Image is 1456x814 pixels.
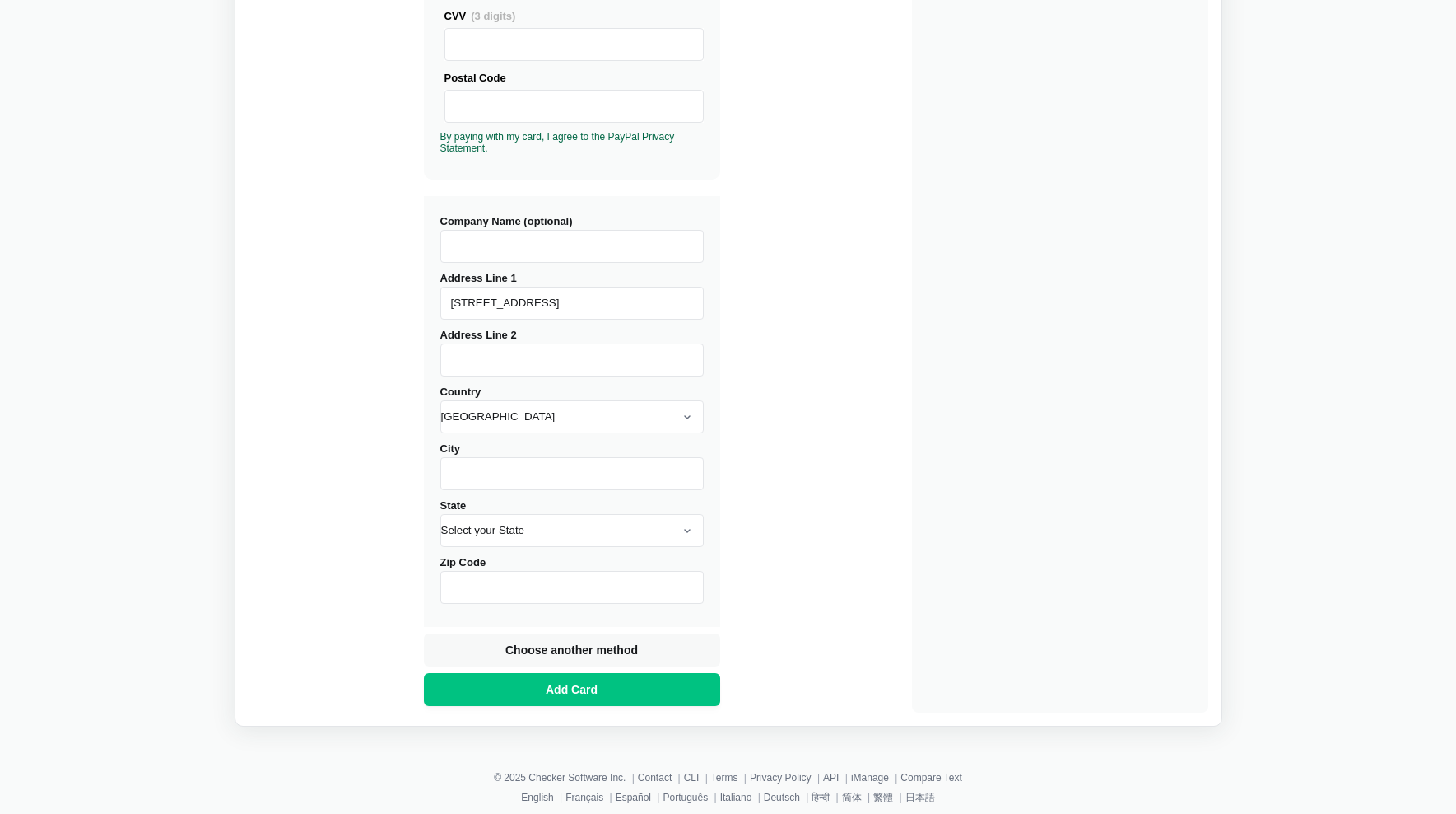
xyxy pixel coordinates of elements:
input: Address Line 2 [440,344,704,377]
a: हिन्दी [812,792,830,803]
input: Company Name (optional) [440,230,704,263]
a: CLI [684,772,700,784]
span: (3 digits) [471,10,515,22]
a: 简体 [842,792,862,803]
a: Français [565,792,603,803]
label: Address Line 1 [440,272,704,320]
a: Español [616,792,651,803]
button: Add Card [424,673,720,706]
a: Português [663,792,708,803]
a: iManage [851,772,889,784]
iframe: Secure Credit Card Frame - Postal Code [452,91,696,122]
label: Address Line 2 [440,329,704,377]
input: Address Line 1 [440,287,704,320]
a: Privacy Policy [750,772,812,784]
a: Compare Text [900,772,961,784]
button: Choose another method [424,634,720,667]
a: 繁體 [873,792,893,803]
select: Country [440,400,704,433]
div: Postal Code [444,69,704,87]
a: Contact [638,772,672,784]
input: Zip Code [440,571,704,604]
label: City [440,442,704,490]
a: Terms [711,772,738,784]
span: Add Card [542,681,601,698]
li: © 2025 Checker Software Inc. [494,770,638,786]
label: Zip Code [440,556,704,604]
input: City [440,457,704,490]
a: Italiano [720,792,752,803]
label: State [440,499,704,547]
select: State [440,514,704,547]
a: 日本語 [905,792,935,803]
a: API [823,772,839,784]
div: CVV [444,7,704,25]
label: Country [440,386,704,433]
span: Choose another method [502,642,641,658]
label: Company Name (optional) [440,215,704,263]
a: By paying with my card, I agree to the PayPal Privacy Statement. [440,131,675,154]
iframe: Secure Credit Card Frame - CVV [452,29,696,60]
a: English [521,792,553,803]
a: Deutsch [764,792,800,803]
